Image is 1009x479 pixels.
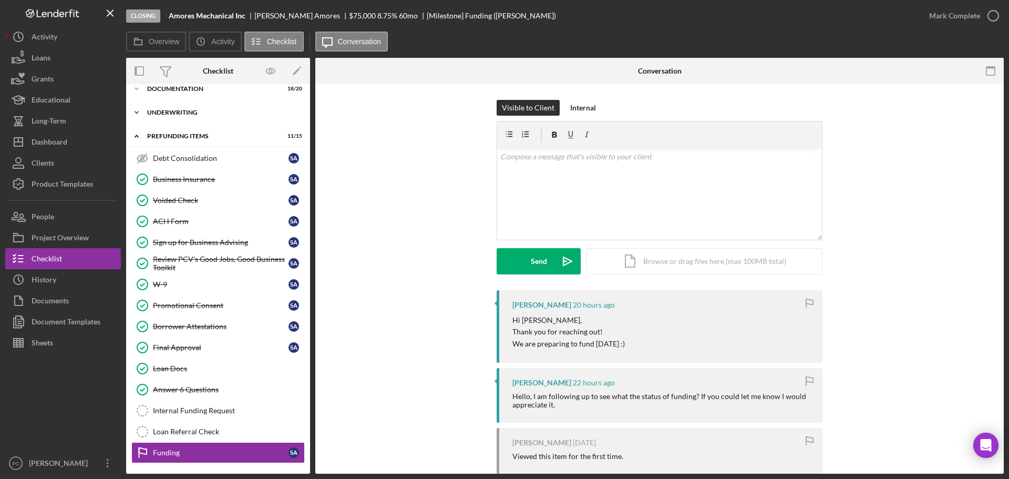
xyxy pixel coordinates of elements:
[283,86,302,92] div: 18 / 20
[512,338,625,350] p: We are preparing to fund [DATE] :)
[973,433,998,458] div: Open Intercom Messenger
[5,89,121,110] button: Educational
[512,452,623,461] div: Viewed this item for the first time.
[5,311,121,332] button: Document Templates
[512,392,812,409] div: Hello, I am following up to see what the status of funding? If you could let me know I would appr...
[289,321,299,332] div: S A
[289,279,299,290] div: S A
[427,12,556,20] div: [Milestone] Funding ([PERSON_NAME])
[189,32,241,52] button: Activity
[283,133,302,139] div: 11 / 15
[32,290,69,314] div: Documents
[32,248,62,272] div: Checklist
[399,12,418,20] div: 60 mo
[131,169,305,190] a: Business InsuranceSA
[289,300,299,311] div: S A
[5,47,121,68] a: Loans
[153,427,304,436] div: Loan Referral Check
[26,453,95,476] div: [PERSON_NAME]
[244,32,304,52] button: Checklist
[377,12,397,20] div: 8.75 %
[512,301,571,309] div: [PERSON_NAME]
[267,37,297,46] label: Checklist
[570,100,596,116] div: Internal
[153,449,289,457] div: Funding
[153,238,289,247] div: Sign up for Business Advising
[211,37,234,46] label: Activity
[32,47,50,71] div: Loans
[153,406,304,415] div: Internal Funding Request
[32,152,54,176] div: Clients
[254,12,349,20] div: [PERSON_NAME] Amores
[573,439,596,447] time: 2025-10-08 17:33
[338,37,382,46] label: Conversation
[5,152,121,174] button: Clients
[131,211,305,232] a: ACH FormSA
[32,68,54,92] div: Grants
[153,175,289,184] div: Business Insurance
[32,269,56,293] div: History
[289,342,299,353] div: S A
[169,12,245,20] b: Amores Mechanical Inc
[32,206,54,230] div: People
[573,301,615,309] time: 2025-10-13 22:37
[126,9,160,23] div: Closing
[32,131,67,155] div: Dashboard
[497,100,560,116] button: Visible to Client
[131,148,305,169] a: Debt ConsolidationSA
[153,280,289,289] div: W-9
[919,5,1004,26] button: Mark Complete
[131,190,305,211] a: Voided CheckSA
[149,37,179,46] label: Overview
[512,326,625,338] p: Thank you for reaching out!
[289,258,299,269] div: S A
[32,26,57,50] div: Activity
[512,314,625,326] p: Hi [PERSON_NAME],
[5,26,121,47] a: Activity
[531,248,547,274] div: Send
[5,227,121,248] button: Project Overview
[131,442,305,463] a: FundingSA
[929,5,980,26] div: Mark Complete
[153,255,289,272] div: Review PCV's Good Jobs, Good Business Toolkit
[5,290,121,311] button: Documents
[5,131,121,152] button: Dashboard
[32,89,70,113] div: Educational
[497,248,581,274] button: Send
[289,447,299,458] div: S A
[5,206,121,227] button: People
[12,461,19,466] text: PC
[5,453,121,474] button: PC[PERSON_NAME]
[203,67,233,75] div: Checklist
[153,385,304,394] div: Answer 6 Questions
[131,316,305,337] a: Borrower AttestationsSA
[638,67,682,75] div: Conversation
[5,174,121,195] button: Product Templates
[289,153,299,164] div: S A
[512,439,571,447] div: [PERSON_NAME]
[289,195,299,206] div: S A
[349,12,376,20] div: $75,000
[5,332,121,353] button: Sheets
[153,301,289,310] div: Promotional Consent
[147,109,297,116] div: Underwriting
[153,343,289,352] div: Final Approval
[5,269,121,290] button: History
[131,379,305,400] a: Answer 6 Questions
[131,337,305,358] a: Final ApprovalSA
[5,248,121,269] button: Checklist
[131,400,305,421] a: Internal Funding Request
[5,68,121,89] button: Grants
[565,100,601,116] button: Internal
[131,295,305,316] a: Promotional ConsentSA
[153,154,289,162] div: Debt Consolidation
[147,86,276,92] div: Documentation
[573,379,615,387] time: 2025-10-13 20:50
[502,100,554,116] div: Visible to Client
